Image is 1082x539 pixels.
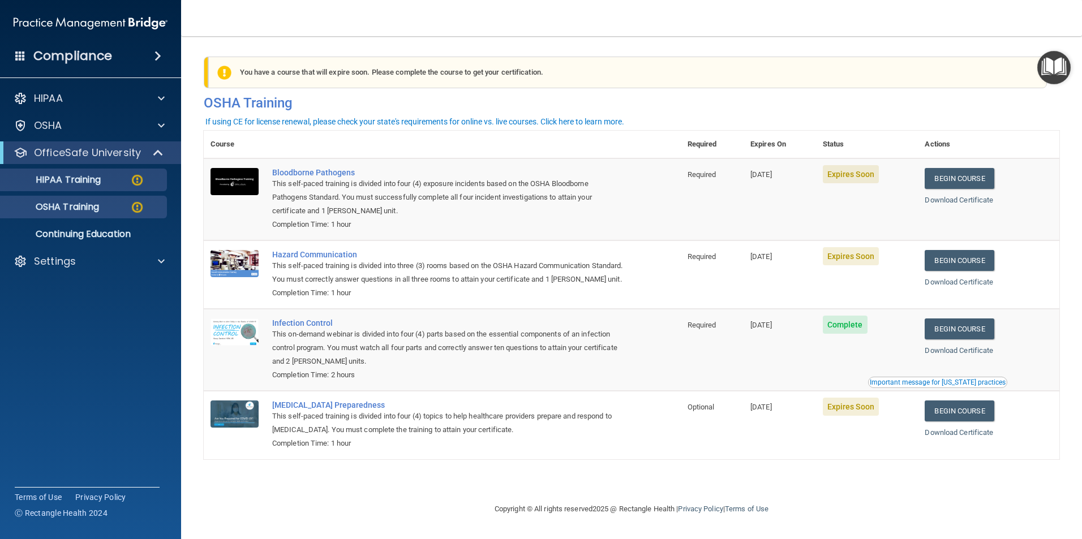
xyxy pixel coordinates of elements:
[744,131,816,158] th: Expires On
[823,165,879,183] span: Expires Soon
[750,321,772,329] span: [DATE]
[823,398,879,416] span: Expires Soon
[130,173,144,187] img: warning-circle.0cc9ac19.png
[34,119,62,132] p: OSHA
[33,48,112,64] h4: Compliance
[272,250,624,259] a: Hazard Communication
[204,116,626,127] button: If using CE for license renewal, please check your state's requirements for online vs. live cours...
[14,146,164,159] a: OfficeSafe University
[272,168,624,177] a: Bloodborne Pathogens
[34,146,141,159] p: OfficeSafe University
[925,318,994,339] a: Begin Course
[925,428,993,437] a: Download Certificate
[34,92,63,105] p: HIPAA
[1037,51,1071,84] button: Open Resource Center
[681,131,744,158] th: Required
[14,92,165,105] a: HIPAA
[272,368,624,382] div: Completion Time: 2 hours
[925,346,993,355] a: Download Certificate
[75,491,126,503] a: Privacy Policy
[823,247,879,265] span: Expires Soon
[678,504,723,513] a: Privacy Policy
[14,12,168,35] img: PMB logo
[272,259,624,286] div: This self-paced training is divided into three (3) rooms based on the OSHA Hazard Communication S...
[204,95,1059,111] h4: OSHA Training
[688,403,715,411] span: Optional
[750,403,772,411] span: [DATE]
[272,327,624,368] div: This on-demand webinar is divided into four (4) parts based on the essential components of an inf...
[14,255,165,268] a: Settings
[130,200,144,214] img: warning-circle.0cc9ac19.png
[272,400,624,409] a: [MEDICAL_DATA] Preparedness
[688,252,716,261] span: Required
[925,278,993,286] a: Download Certificate
[217,66,231,80] img: exclamation-circle-solid-warning.7ed2984d.png
[272,218,624,231] div: Completion Time: 1 hour
[7,174,101,186] p: HIPAA Training
[870,379,1006,386] div: Important message for [US_STATE] practices
[925,400,994,421] a: Begin Course
[816,131,918,158] th: Status
[925,168,994,189] a: Begin Course
[272,318,624,327] a: Infection Control
[688,321,716,329] span: Required
[272,437,624,450] div: Completion Time: 1 hour
[725,504,768,513] a: Terms of Use
[34,255,76,268] p: Settings
[823,316,868,334] span: Complete
[7,228,162,240] p: Continuing Education
[205,118,624,126] div: If using CE for license renewal, please check your state's requirements for online vs. live cours...
[14,119,165,132] a: OSHA
[750,170,772,179] span: [DATE]
[15,491,62,503] a: Terms of Use
[750,252,772,261] span: [DATE]
[7,201,99,213] p: OSHA Training
[868,377,1007,388] button: Read this if you are a dental practitioner in the state of CA
[15,507,108,519] span: Ⓒ Rectangle Health 2024
[208,57,1047,88] div: You have a course that will expire soon. Please complete the course to get your certification.
[925,196,993,204] a: Download Certificate
[925,250,994,271] a: Begin Course
[272,286,624,300] div: Completion Time: 1 hour
[918,131,1059,158] th: Actions
[688,170,716,179] span: Required
[272,177,624,218] div: This self-paced training is divided into four (4) exposure incidents based on the OSHA Bloodborne...
[272,409,624,437] div: This self-paced training is divided into four (4) topics to help healthcare providers prepare and...
[204,131,265,158] th: Course
[425,491,838,527] div: Copyright © All rights reserved 2025 @ Rectangle Health | |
